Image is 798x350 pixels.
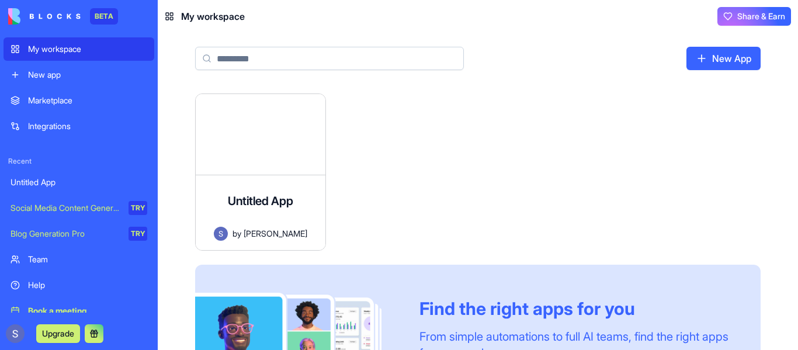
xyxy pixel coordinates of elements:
[129,227,147,241] div: TRY
[11,176,147,188] div: Untitled App
[4,171,154,194] a: Untitled App
[244,227,307,240] span: [PERSON_NAME]
[8,8,118,25] a: BETA
[4,299,154,323] a: Book a meeting
[181,9,245,23] span: My workspace
[28,120,147,132] div: Integrations
[4,89,154,112] a: Marketplace
[4,63,154,86] a: New app
[28,305,147,317] div: Book a meeting
[28,43,147,55] div: My workspace
[6,324,25,343] img: ACg8ocJAQEAHONBgl4abW4f73Yi5lbvBjcRSuGlM9W41Wj0Z-_I48A=s96-c
[419,298,733,319] div: Find the right apps for you
[8,8,81,25] img: logo
[195,93,326,251] a: Untitled AppAvatarby[PERSON_NAME]
[4,37,154,61] a: My workspace
[717,7,791,26] button: Share & Earn
[28,95,147,106] div: Marketplace
[36,324,80,343] button: Upgrade
[11,228,120,240] div: Blog Generation Pro
[28,254,147,265] div: Team
[4,196,154,220] a: Social Media Content GeneratorTRY
[4,157,154,166] span: Recent
[28,279,147,291] div: Help
[4,273,154,297] a: Help
[4,248,154,271] a: Team
[129,201,147,215] div: TRY
[28,69,147,81] div: New app
[4,222,154,245] a: Blog Generation ProTRY
[11,202,120,214] div: Social Media Content Generator
[737,11,785,22] span: Share & Earn
[4,115,154,138] a: Integrations
[36,327,80,339] a: Upgrade
[228,193,293,209] h4: Untitled App
[686,47,761,70] a: New App
[90,8,118,25] div: BETA
[214,227,228,241] img: Avatar
[233,227,241,240] span: by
